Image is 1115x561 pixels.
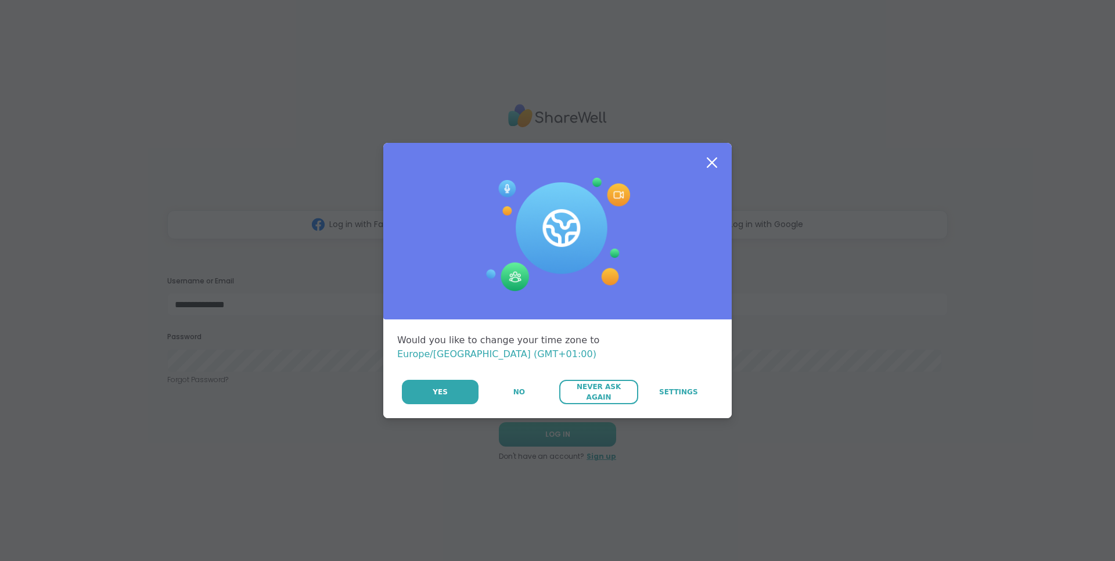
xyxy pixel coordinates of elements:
[485,178,630,292] img: Session Experience
[639,380,718,404] a: Settings
[402,380,479,404] button: Yes
[397,333,718,361] div: Would you like to change your time zone to
[480,380,558,404] button: No
[513,387,525,397] span: No
[433,387,448,397] span: Yes
[397,348,596,359] span: Europe/[GEOGRAPHIC_DATA] (GMT+01:00)
[565,382,632,402] span: Never Ask Again
[659,387,698,397] span: Settings
[559,380,638,404] button: Never Ask Again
